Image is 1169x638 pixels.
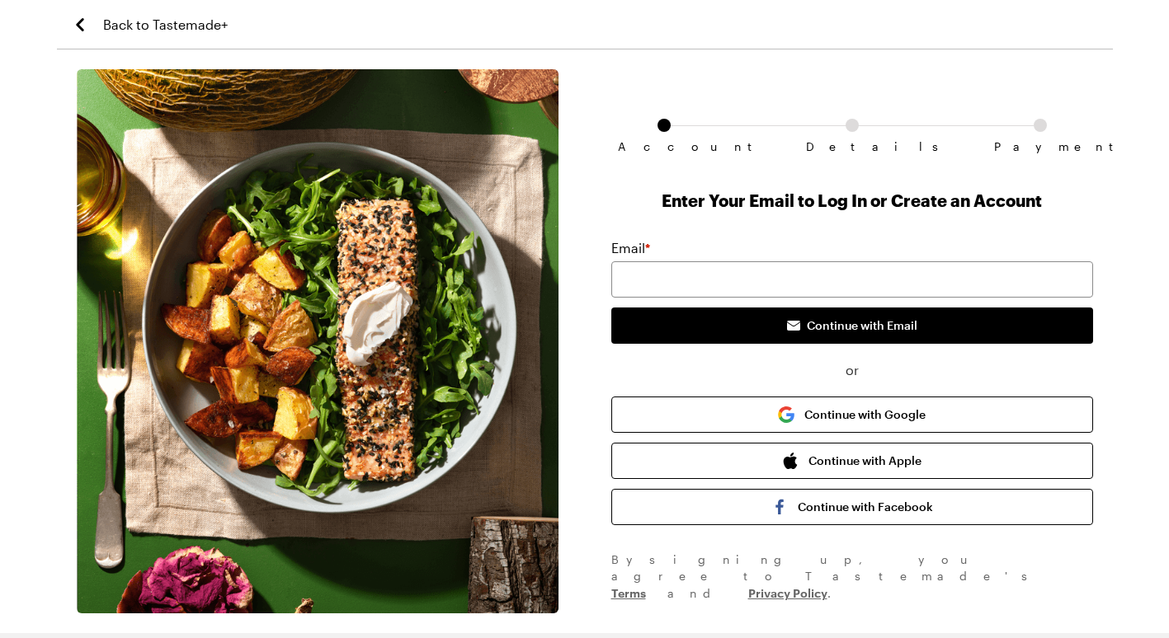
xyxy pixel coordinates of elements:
a: Privacy Policy [748,584,827,600]
button: Continue with Facebook [611,489,1093,525]
span: Continue with Email [807,317,917,334]
span: Payment [994,140,1087,153]
span: Details [806,140,898,153]
button: Continue with Apple [611,443,1093,479]
button: Continue with Google [611,396,1093,433]
a: Terms [611,584,646,600]
span: or [611,360,1093,380]
div: By signing up , you agree to Tastemade's and . [611,551,1093,602]
button: Continue with Email [611,307,1093,344]
ol: Subscription checkout form navigation [611,119,1093,140]
h1: Enter Your Email to Log In or Create an Account [611,189,1093,212]
span: Back to Tastemade+ [103,15,228,35]
label: Email [611,238,650,258]
span: Account [618,140,710,153]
